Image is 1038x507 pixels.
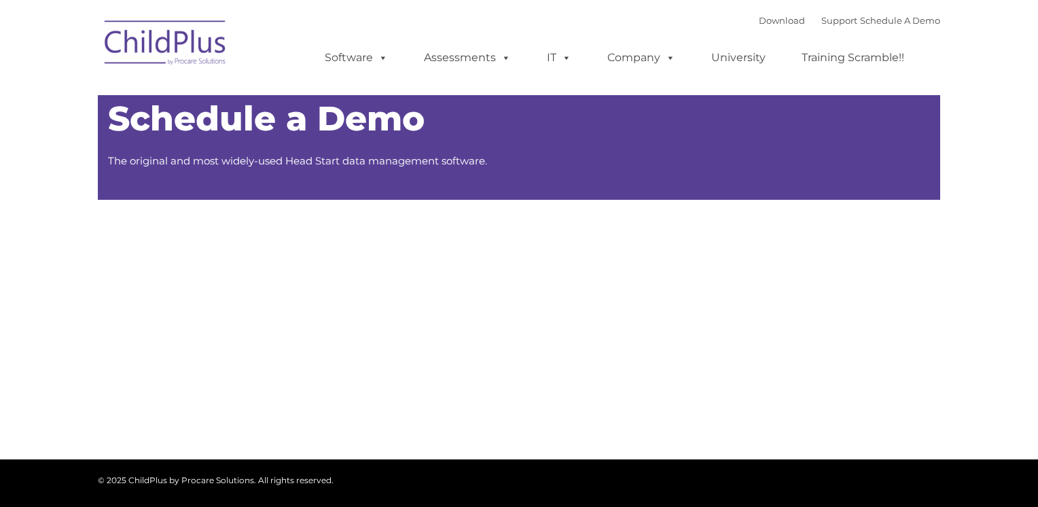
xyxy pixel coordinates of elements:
[698,44,779,71] a: University
[821,15,857,26] a: Support
[108,98,425,139] span: Schedule a Demo
[759,15,805,26] a: Download
[108,154,487,167] span: The original and most widely-used Head Start data management software.
[410,44,524,71] a: Assessments
[533,44,585,71] a: IT
[98,11,234,79] img: ChildPlus by Procare Solutions
[759,15,940,26] font: |
[788,44,918,71] a: Training Scramble!!
[98,475,334,485] span: © 2025 ChildPlus by Procare Solutions. All rights reserved.
[860,15,940,26] a: Schedule A Demo
[594,44,689,71] a: Company
[311,44,401,71] a: Software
